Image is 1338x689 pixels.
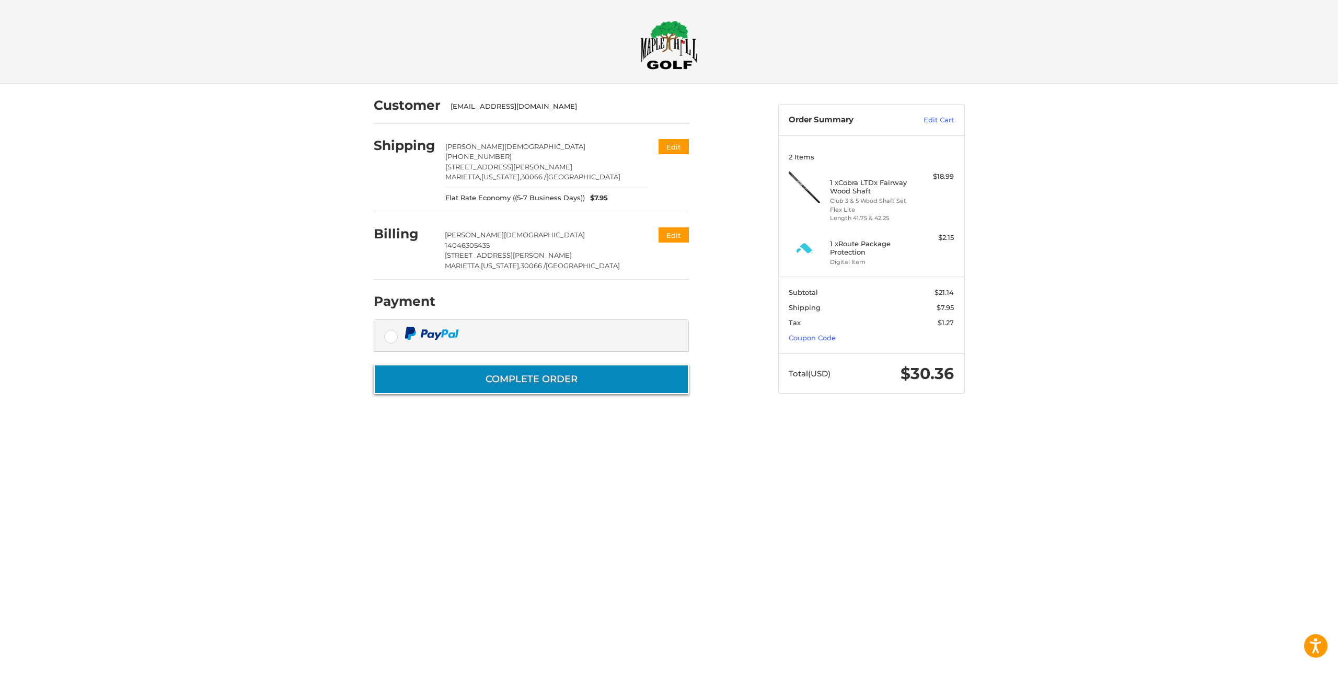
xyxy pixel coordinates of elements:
span: 30066 / [521,261,546,270]
span: $1.27 [938,318,954,327]
h2: Payment [374,293,435,309]
span: Shipping [789,303,821,312]
span: $7.95 [585,193,608,203]
span: Flat Rate Economy ((5-7 Business Days)) [445,193,585,203]
span: [PHONE_NUMBER] [445,152,512,160]
span: Subtotal [789,288,818,296]
span: MARIETTA, [445,173,481,181]
li: Flex Lite [830,205,910,214]
div: [EMAIL_ADDRESS][DOMAIN_NAME] [451,101,678,112]
h3: 2 Items [789,153,954,161]
button: Complete order [374,364,689,394]
h2: Shipping [374,137,435,154]
div: $18.99 [913,171,954,182]
img: PayPal icon [405,327,459,340]
span: Tax [789,318,801,327]
img: Maple Hill Golf [640,20,698,70]
li: Length 41.75 & 42.25 [830,214,910,223]
h3: Order Summary [789,115,901,125]
h2: Billing [374,226,435,242]
a: Edit Cart [901,115,954,125]
span: $21.14 [935,288,954,296]
span: [DEMOGRAPHIC_DATA] [504,142,585,151]
button: Edit [659,139,689,154]
li: Club 3 & 5 Wood Shaft Set [830,197,910,205]
span: [DEMOGRAPHIC_DATA] [504,231,585,239]
button: Edit [659,227,689,243]
div: $2.15 [913,233,954,243]
span: [PERSON_NAME] [445,231,504,239]
span: [PERSON_NAME] [445,142,504,151]
span: $7.95 [937,303,954,312]
span: [US_STATE], [481,173,521,181]
h4: 1 x Cobra LTDx Fairway Wood Shaft [830,178,910,196]
span: [GEOGRAPHIC_DATA] [546,173,620,181]
span: [GEOGRAPHIC_DATA] [546,261,620,270]
h4: 1 x Route Package Protection [830,239,910,257]
span: Total (USD) [789,369,831,378]
span: $30.36 [901,364,954,383]
h2: Customer [374,97,441,113]
span: [STREET_ADDRESS][PERSON_NAME] [445,251,572,259]
span: [STREET_ADDRESS][PERSON_NAME] [445,163,572,171]
a: Coupon Code [789,334,836,342]
li: Digital Item [830,258,910,267]
span: 14046305435 [445,241,490,249]
span: MARIETTA, [445,261,481,270]
span: [US_STATE], [481,261,521,270]
span: 30066 / [521,173,546,181]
